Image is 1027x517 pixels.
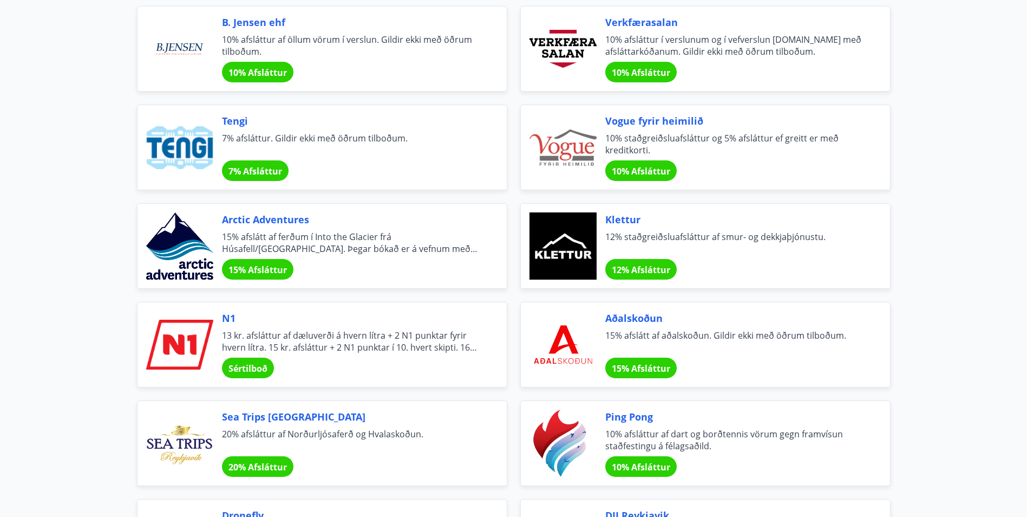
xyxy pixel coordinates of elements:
span: B. Jensen ehf [222,15,481,29]
span: 15% Afsláttur [612,363,670,374]
span: Klettur [605,212,864,227]
span: 13 kr. afsláttur af dæluverði á hvern lítra + 2 N1 punktar fyrir hvern lítra. 15 kr. afsláttur + ... [222,329,481,353]
span: 12% staðgreiðsluafsláttur af smur- og dekkjaþjónustu. [605,231,864,255]
span: 20% afsláttur af Norðurljósaferð og Hvalaskoðun. [222,428,481,452]
span: 7% Afsláttur [228,165,282,177]
span: 15% afslátt af aðalskoðun. Gildir ekki með öðrum tilboðum. [605,329,864,353]
span: 7% afsláttur. Gildir ekki með öðrum tilboðum. [222,132,481,156]
span: 15% Afsláttur [228,264,287,276]
span: Sértilboð [228,363,267,374]
span: 15% afslátt af ferðum í Into the Glacier frá Húsafell/[GEOGRAPHIC_DATA]. Þegar bókað er á vefnum ... [222,231,481,255]
span: Tengi [222,114,481,128]
span: 12% Afsláttur [612,264,670,276]
span: 10% Afsláttur [228,67,287,79]
span: Vogue fyrir heimilið [605,114,864,128]
span: Aðalskoðun [605,311,864,325]
span: Verkfærasalan [605,15,864,29]
span: 10% afsláttur í verslunum og í vefverslun [DOMAIN_NAME] með afsláttarkóðanum. Gildir ekki með öðr... [605,34,864,57]
span: 10% staðgreiðsluafsláttur og 5% afsláttur ef greitt er með kreditkorti. [605,132,864,156]
span: 10% Afsláttur [612,461,670,473]
span: 10% afsláttur af dart og borðtennis vörum gegn framvísun staðfestingu á félagsaðild. [605,428,864,452]
span: 20% Afsláttur [228,461,287,473]
span: 10% afsláttur af öllum vörum í verslun. Gildir ekki með öðrum tilboðum. [222,34,481,57]
span: Ping Pong [605,410,864,424]
span: Sea Trips [GEOGRAPHIC_DATA] [222,410,481,424]
span: Arctic Adventures [222,212,481,227]
span: 10% Afsláttur [612,67,670,79]
span: N1 [222,311,481,325]
span: 10% Afsláttur [612,165,670,177]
